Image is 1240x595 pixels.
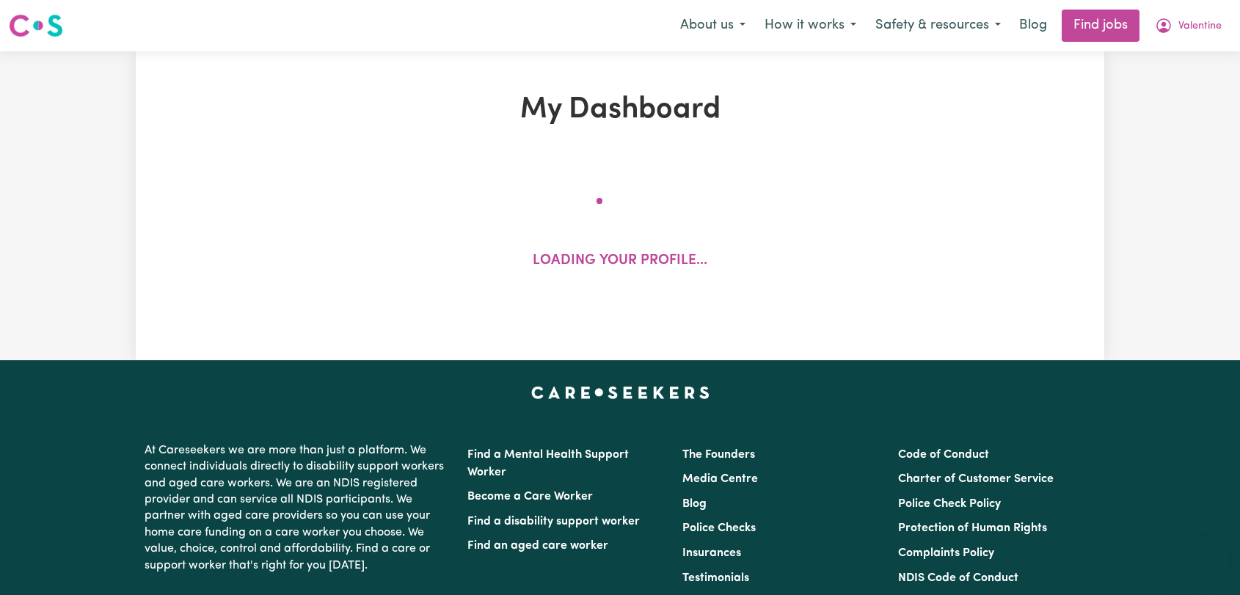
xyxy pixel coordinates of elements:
a: NDIS Code of Conduct [898,572,1018,584]
a: Careseekers home page [531,387,710,398]
a: Testimonials [682,572,749,584]
a: Find a disability support worker [467,516,640,528]
iframe: Button to launch messaging window [1181,536,1228,583]
a: Protection of Human Rights [898,522,1047,534]
a: Find an aged care worker [467,540,608,552]
a: Blog [682,498,707,510]
a: Police Check Policy [898,498,1001,510]
a: Become a Care Worker [467,491,593,503]
button: How it works [755,10,866,41]
a: Charter of Customer Service [898,473,1054,485]
button: About us [671,10,755,41]
p: At Careseekers we are more than just a platform. We connect individuals directly to disability su... [145,437,450,580]
a: Find a Mental Health Support Worker [467,449,629,478]
a: Blog [1010,10,1056,42]
a: Media Centre [682,473,758,485]
button: My Account [1145,10,1231,41]
button: Safety & resources [866,10,1010,41]
a: Careseekers logo [9,9,63,43]
h1: My Dashboard [306,92,934,128]
img: Careseekers logo [9,12,63,39]
a: Police Checks [682,522,756,534]
span: Valentine [1178,18,1222,34]
a: Insurances [682,547,741,559]
p: Loading your profile... [533,251,707,272]
a: Complaints Policy [898,547,994,559]
a: The Founders [682,449,755,461]
a: Code of Conduct [898,449,989,461]
a: Find jobs [1062,10,1139,42]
